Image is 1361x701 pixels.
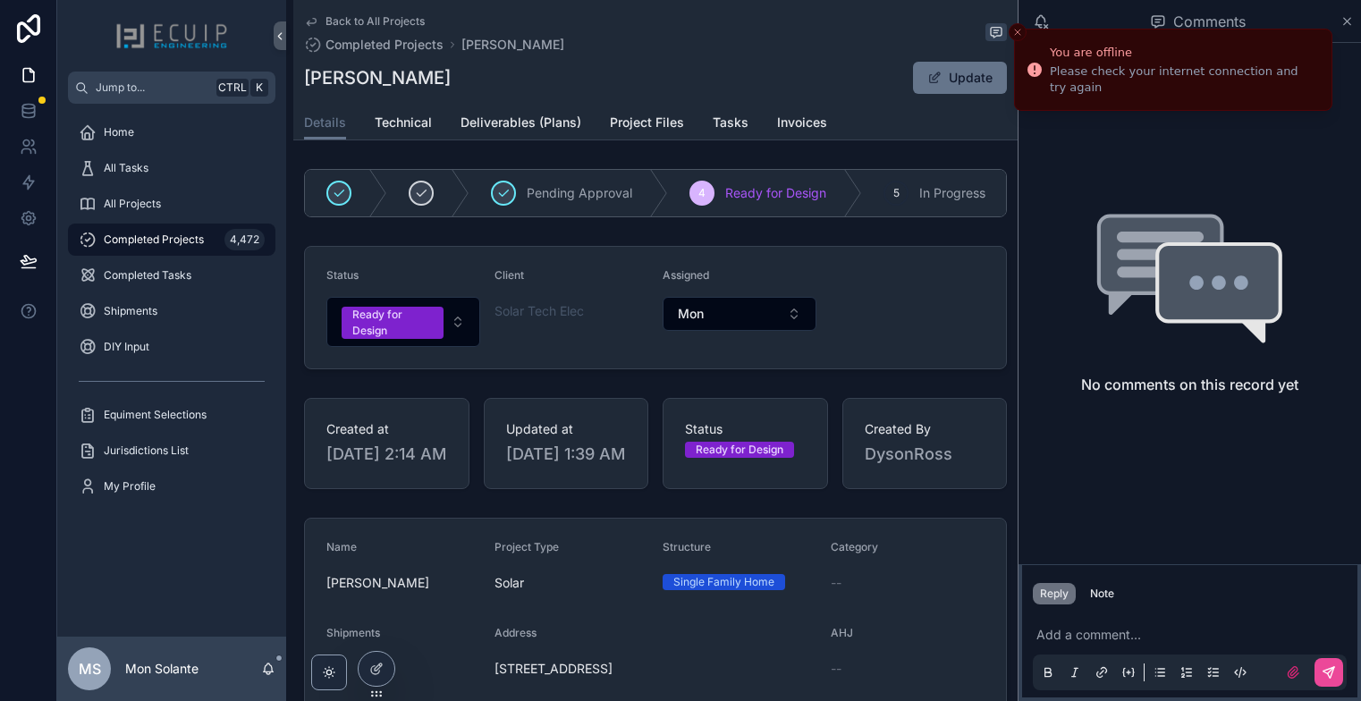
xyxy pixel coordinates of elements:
[104,161,148,175] span: All Tasks
[304,36,444,54] a: Completed Projects
[79,658,101,680] span: MS
[698,186,706,200] span: 4
[461,114,581,131] span: Deliverables (Plans)
[506,442,627,467] span: [DATE] 1:39 AM
[57,104,286,526] div: scrollable content
[725,184,826,202] span: Ready for Design
[1083,583,1121,604] button: Note
[104,268,191,283] span: Completed Tasks
[304,106,346,140] a: Details
[777,114,827,131] span: Invoices
[919,184,985,202] span: In Progress
[610,106,684,142] a: Project Files
[304,114,346,131] span: Details
[1009,23,1027,41] button: Close toast
[663,540,711,553] span: Structure
[352,307,433,339] div: Ready for Design
[375,106,432,142] a: Technical
[461,106,581,142] a: Deliverables (Plans)
[831,660,841,678] span: --
[68,72,275,104] button: Jump to...CtrlK
[713,106,748,142] a: Tasks
[1090,587,1114,601] div: Note
[68,295,275,327] a: Shipments
[495,626,537,639] span: Address
[68,435,275,467] a: Jurisdictions List
[104,232,204,247] span: Completed Projects
[1173,11,1246,32] span: Comments
[68,331,275,363] a: DIY Input
[673,574,774,590] div: Single Family Home
[678,305,704,323] span: Mon
[96,80,209,95] span: Jump to...
[831,574,841,592] span: --
[326,268,359,282] span: Status
[68,152,275,184] a: All Tasks
[1050,63,1317,96] div: Please check your internet connection and try again
[104,443,189,458] span: Jurisdictions List
[1081,374,1298,395] h2: No comments on this record yet
[326,626,380,639] span: Shipments
[527,184,632,202] span: Pending Approval
[115,21,228,50] img: App logo
[326,540,357,553] span: Name
[104,197,161,211] span: All Projects
[506,420,627,438] span: Updated at
[104,408,207,422] span: Equiment Selections
[713,114,748,131] span: Tasks
[495,302,584,320] a: Solar Tech Elec
[663,268,709,282] span: Assigned
[696,442,783,458] div: Ready for Design
[495,660,816,678] span: [STREET_ADDRESS]
[104,125,134,139] span: Home
[326,297,480,347] button: Select Button
[893,186,900,200] span: 5
[326,574,480,592] span: [PERSON_NAME]
[325,14,425,29] span: Back to All Projects
[777,106,827,142] a: Invoices
[495,540,559,553] span: Project Type
[461,36,564,54] a: [PERSON_NAME]
[68,399,275,431] a: Equiment Selections
[68,470,275,503] a: My Profile
[831,626,853,639] span: AHJ
[1033,583,1076,604] button: Reply
[104,340,149,354] span: DIY Input
[865,420,985,438] span: Created By
[865,442,985,467] span: DysonRoss
[495,268,524,282] span: Client
[913,62,1007,94] button: Update
[1050,44,1317,62] div: You are offline
[104,304,157,318] span: Shipments
[68,188,275,220] a: All Projects
[685,420,806,438] span: Status
[104,479,156,494] span: My Profile
[68,259,275,291] a: Completed Tasks
[610,114,684,131] span: Project Files
[304,14,425,29] a: Back to All Projects
[831,540,878,553] span: Category
[495,574,524,592] span: Solar
[375,114,432,131] span: Technical
[252,80,266,95] span: K
[68,224,275,256] a: Completed Projects4,472
[326,420,447,438] span: Created at
[326,442,447,467] span: [DATE] 2:14 AM
[325,36,444,54] span: Completed Projects
[304,65,451,90] h1: [PERSON_NAME]
[224,229,265,250] div: 4,472
[663,297,816,331] button: Select Button
[68,116,275,148] a: Home
[216,79,249,97] span: Ctrl
[125,660,199,678] p: Mon Solante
